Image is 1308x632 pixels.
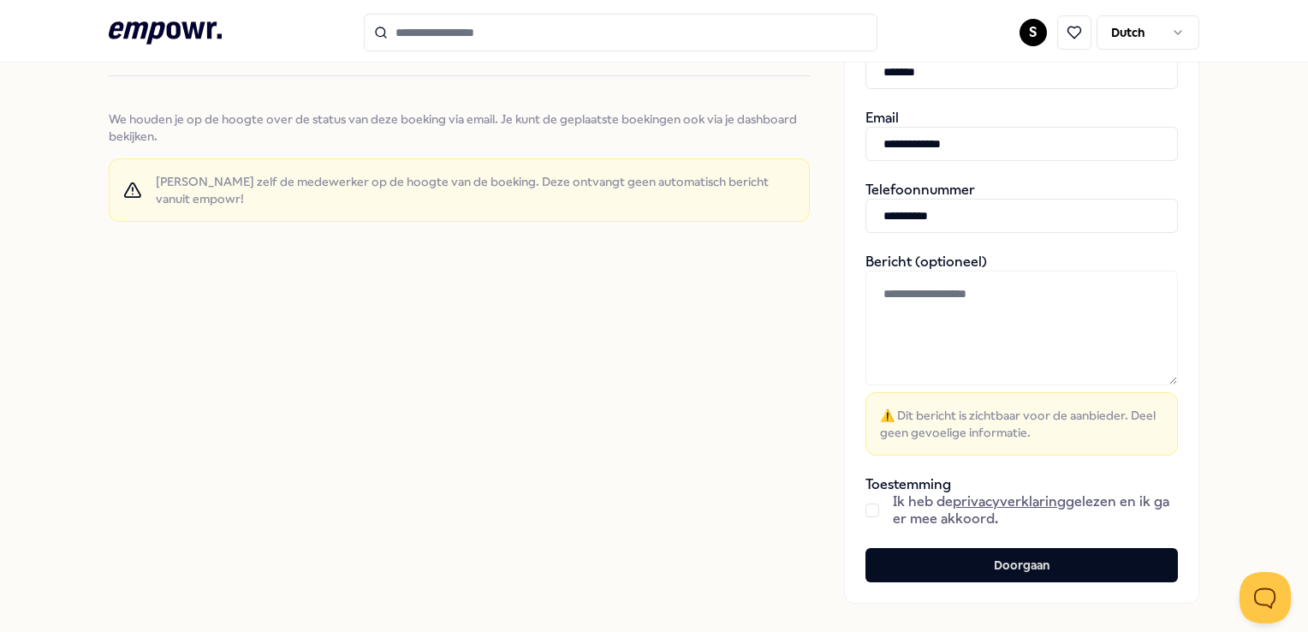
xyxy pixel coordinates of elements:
[865,38,1178,89] div: Achternaam
[893,493,1178,528] span: Ik heb de gelezen en ik ga er mee akkoord.
[865,548,1178,582] button: Doorgaan
[364,14,877,51] input: Search for products, categories or subcategories
[880,407,1163,441] span: ⚠️ Dit bericht is zichtbaar voor de aanbieder. Deel geen gevoelige informatie.
[1020,19,1047,46] button: S
[865,110,1178,161] div: Email
[1240,572,1291,623] iframe: Help Scout Beacon - Open
[865,182,1178,233] div: Telefoonnummer
[953,493,1066,510] a: privacyverklaring
[156,173,795,207] span: [PERSON_NAME] zelf de medewerker op de hoogte van de boeking. Deze ontvangt geen automatisch beri...
[109,110,809,145] span: We houden je op de hoogte over de status van deze boeking via email. Je kunt de geplaatste boekin...
[865,476,1178,528] div: Toestemming
[865,253,1178,456] div: Bericht (optioneel)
